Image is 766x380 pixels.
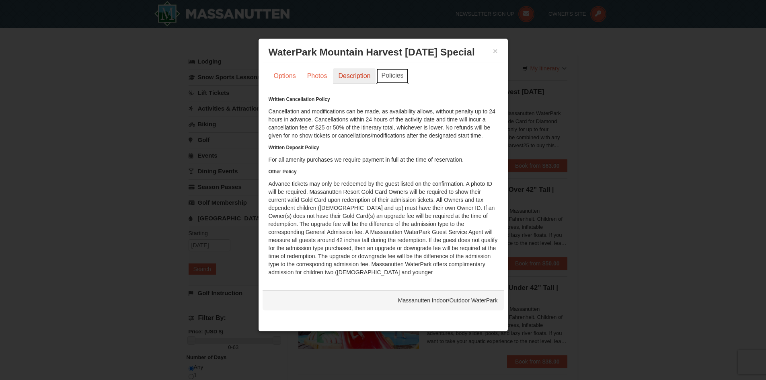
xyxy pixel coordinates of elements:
[333,68,376,84] a: Description
[269,46,498,58] h3: WaterPark Mountain Harvest [DATE] Special
[263,290,504,310] div: Massanutten Indoor/Outdoor WaterPark
[269,95,498,103] h6: Written Cancellation Policy
[493,47,498,55] button: ×
[269,168,498,176] h6: Other Policy
[269,68,301,84] a: Options
[269,95,498,276] div: Cancellation and modifications can be made, as availability allows, without penalty up to 24 hour...
[302,68,333,84] a: Photos
[376,68,408,84] a: Policies
[269,144,498,152] h6: Written Deposit Policy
